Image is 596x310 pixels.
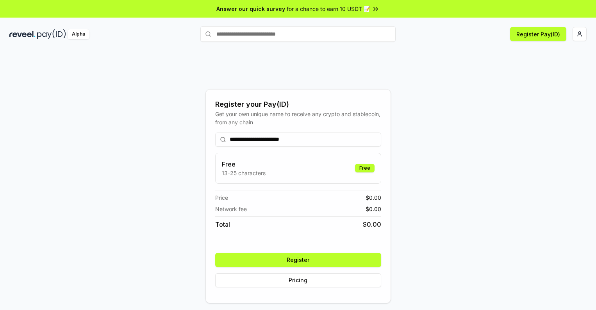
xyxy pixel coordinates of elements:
[215,205,247,213] span: Network fee
[363,220,381,229] span: $ 0.00
[366,194,381,202] span: $ 0.00
[355,164,375,172] div: Free
[287,5,370,13] span: for a chance to earn 10 USDT 📝
[216,5,285,13] span: Answer our quick survey
[510,27,566,41] button: Register Pay(ID)
[215,99,381,110] div: Register your Pay(ID)
[215,253,381,267] button: Register
[215,220,230,229] span: Total
[215,110,381,126] div: Get your own unique name to receive any crypto and stablecoin, from any chain
[222,169,266,177] p: 13-25 characters
[9,29,36,39] img: reveel_dark
[215,194,228,202] span: Price
[215,273,381,287] button: Pricing
[68,29,89,39] div: Alpha
[222,159,266,169] h3: Free
[366,205,381,213] span: $ 0.00
[37,29,66,39] img: pay_id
